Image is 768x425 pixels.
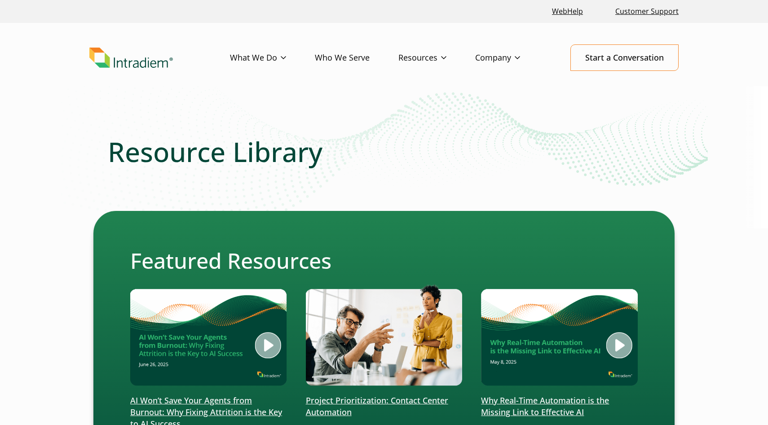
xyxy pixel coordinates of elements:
a: Who We Serve [315,45,398,71]
a: Link to homepage of Intradiem [89,48,230,68]
a: Start a Conversation [570,44,679,71]
a: Link opens in a new window [548,2,587,21]
a: Why Real-Time Automation is the Missing Link to Effective AI [481,285,638,418]
h2: Featured Resources [130,248,638,274]
a: Customer Support [612,2,682,21]
a: Company [475,45,549,71]
p: Why Real-Time Automation is the Missing Link to Effective AI [481,395,638,418]
img: Intradiem [89,48,173,68]
h1: Resource Library [108,136,660,168]
a: Resources [398,45,475,71]
a: Project Prioritization: Contact Center Automation [306,285,463,418]
p: Project Prioritization: Contact Center Automation [306,395,463,418]
a: What We Do [230,45,315,71]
